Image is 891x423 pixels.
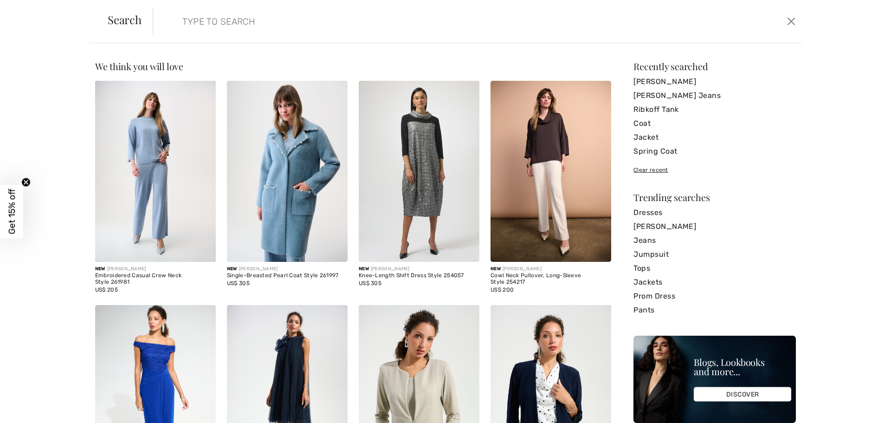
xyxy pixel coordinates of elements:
[359,81,479,262] img: Knee-Length Shift Dress Style 254057. Pewter/black
[6,189,17,234] span: Get 15% off
[633,62,796,71] div: Recently searched
[95,266,216,273] div: [PERSON_NAME]
[21,177,31,187] button: Close teaser
[633,89,796,103] a: [PERSON_NAME] Jeans
[20,7,39,15] span: Chat
[633,103,796,117] a: Ribkoff Tank
[95,286,118,293] span: US$ 205
[491,266,611,273] div: [PERSON_NAME]
[694,358,791,376] div: Blogs, Lookbooks and more...
[227,81,348,262] img: Single-Breasted Pearl Coat Style 261997. Chambray
[491,266,501,272] span: New
[227,266,237,272] span: New
[694,387,791,402] div: DISCOVER
[633,117,796,130] a: Coat
[359,266,369,272] span: New
[491,273,611,286] div: Cowl Neck Pullover, Long-Sleeve Style 254217
[633,75,796,89] a: [PERSON_NAME]
[633,144,796,158] a: Spring Coat
[633,206,796,220] a: Dresses
[633,234,796,247] a: Jeans
[491,286,514,293] span: US$ 200
[227,273,348,279] div: Single-Breasted Pearl Coat Style 261997
[227,266,348,273] div: [PERSON_NAME]
[95,266,105,272] span: New
[633,130,796,144] a: Jacket
[784,14,798,29] button: Close
[633,193,796,202] div: Trending searches
[633,247,796,261] a: Jumpsuit
[633,275,796,289] a: Jackets
[359,273,479,279] div: Knee-Length Shift Dress Style 254057
[633,261,796,275] a: Tops
[491,81,611,262] img: Cowl Neck Pullover, Long-Sleeve Style 254217. Mocha
[175,7,632,35] input: TYPE TO SEARCH
[633,220,796,234] a: [PERSON_NAME]
[633,303,796,317] a: Pants
[359,266,479,273] div: [PERSON_NAME]
[227,280,250,286] span: US$ 305
[359,280,381,286] span: US$ 305
[95,60,183,72] span: We think you will love
[633,289,796,303] a: Prom Dress
[95,81,216,262] img: Embroidered Casual Crew Neck Style 261981. Birch melange
[633,336,796,423] img: Blogs, Lookbooks and more...
[95,273,216,286] div: Embroidered Casual Crew Neck Style 261981
[633,166,796,174] div: Clear recent
[108,14,142,25] span: Search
